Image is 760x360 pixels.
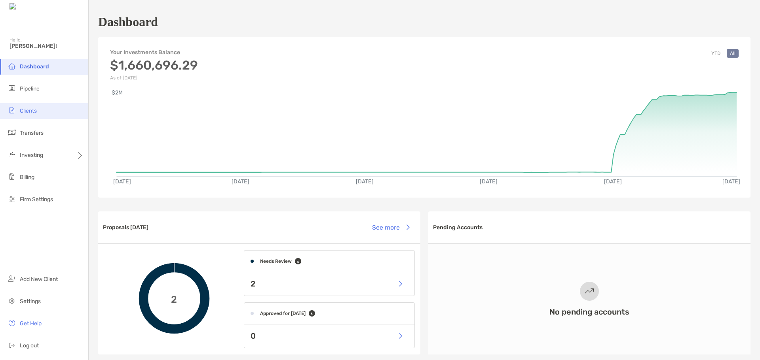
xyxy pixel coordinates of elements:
text: [DATE] [722,178,740,185]
h4: Needs Review [260,258,292,264]
img: transfers icon [7,128,17,137]
text: [DATE] [356,178,374,185]
text: $2M [112,89,123,96]
h4: Your Investments Balance [110,49,198,56]
h3: Proposals [DATE] [103,224,148,231]
p: As of [DATE] [110,75,198,81]
img: dashboard icon [7,61,17,71]
button: YTD [708,49,724,58]
span: Clients [20,107,37,114]
img: clients icon [7,106,17,115]
span: Investing [20,152,43,158]
h3: No pending accounts [549,307,629,317]
h1: Dashboard [98,15,158,29]
span: Pipeline [20,85,40,92]
text: [DATE] [232,178,249,185]
span: 2 [171,293,177,304]
text: [DATE] [113,178,131,185]
span: [PERSON_NAME]! [9,43,84,49]
button: All [727,49,739,58]
img: investing icon [7,150,17,159]
h3: Pending Accounts [433,224,483,231]
text: [DATE] [604,178,622,185]
h3: $1,660,696.29 [110,58,198,73]
button: See more [366,219,416,236]
span: Get Help [20,320,42,327]
img: billing icon [7,172,17,181]
img: add_new_client icon [7,274,17,283]
img: settings icon [7,296,17,305]
span: Firm Settings [20,196,53,203]
span: Add New Client [20,276,58,283]
p: 2 [251,279,255,289]
img: logout icon [7,340,17,350]
img: get-help icon [7,318,17,328]
span: Dashboard [20,63,49,70]
span: Log out [20,342,39,349]
p: 0 [251,331,256,341]
img: pipeline icon [7,83,17,93]
img: Zoe Logo [9,3,43,11]
span: Settings [20,298,41,305]
text: [DATE] [480,178,498,185]
h4: Approved for [DATE] [260,311,306,316]
span: Transfers [20,130,44,136]
img: firm-settings icon [7,194,17,204]
span: Billing [20,174,34,181]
